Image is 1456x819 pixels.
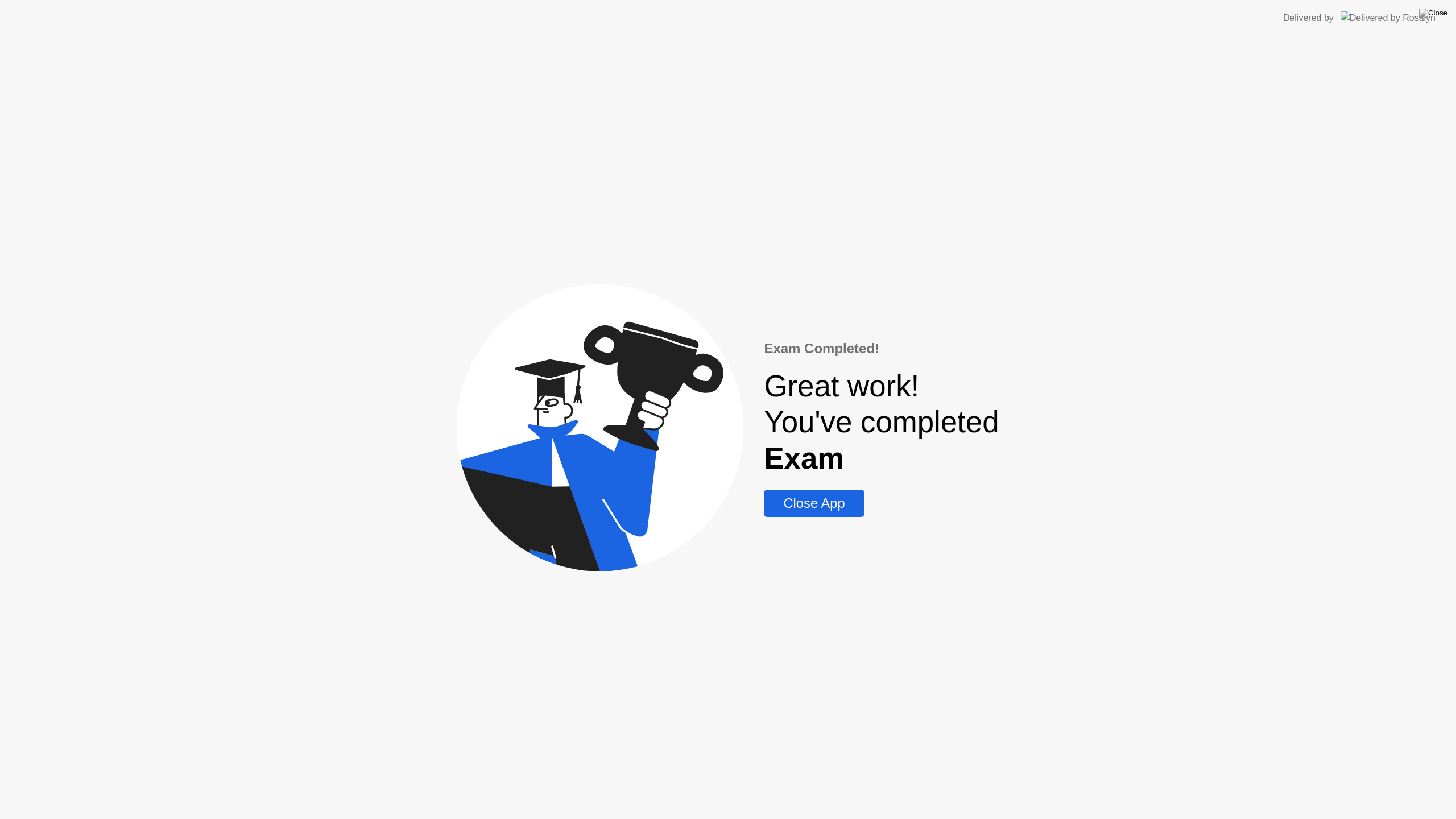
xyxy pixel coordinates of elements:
div: Great work! You've completed [764,368,999,476]
img: Close [1419,9,1447,18]
div: Close App [767,495,861,511]
div: Delivered by [1283,11,1334,25]
img: Delivered by Rosalyn [1341,11,1436,24]
div: Exam Completed! [764,338,999,359]
b: Exam [764,441,844,475]
button: Close App [764,490,864,517]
